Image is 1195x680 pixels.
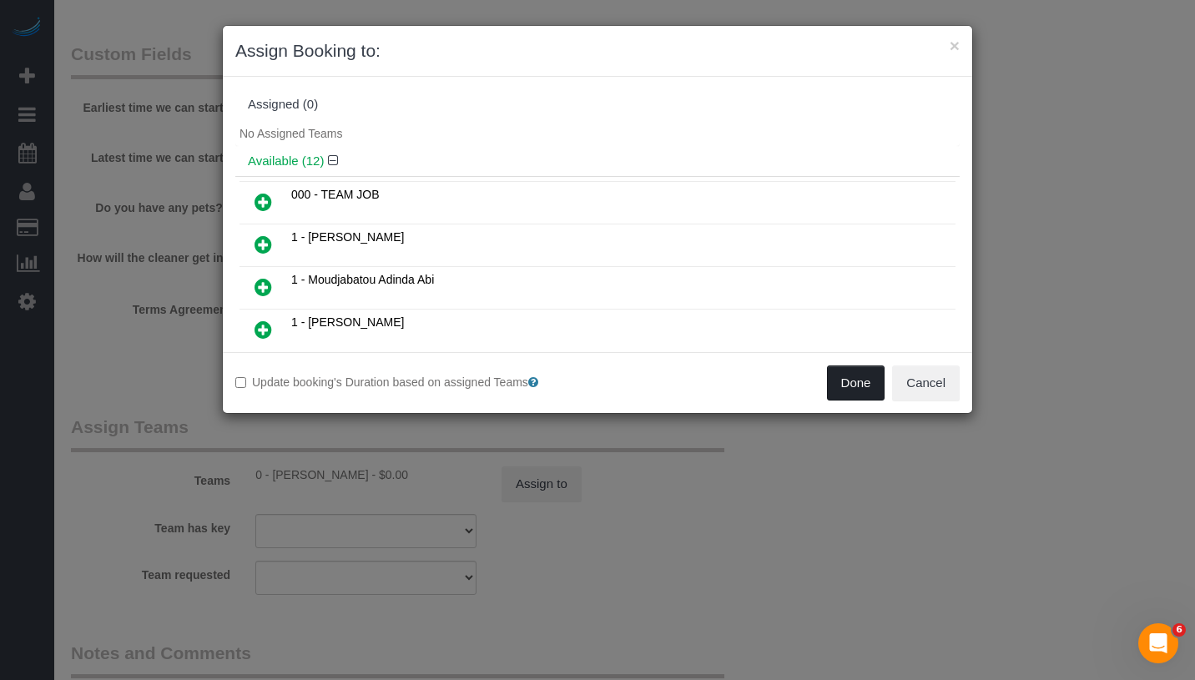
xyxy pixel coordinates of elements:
span: 000 - TEAM JOB [291,188,380,201]
h3: Assign Booking to: [235,38,960,63]
span: No Assigned Teams [240,127,342,140]
button: Done [827,365,885,400]
button: × [950,37,960,54]
button: Cancel [892,365,960,400]
h4: Available (12) [248,154,947,169]
span: 1 - [PERSON_NAME] [291,230,404,244]
label: Update booking's Duration based on assigned Teams [235,374,585,390]
iframe: Intercom live chat [1138,623,1178,663]
span: 6 [1172,623,1186,637]
div: Assigned (0) [248,98,947,112]
span: 1 - [PERSON_NAME] [291,315,404,329]
span: 1 - Moudjabatou Adinda Abi [291,273,434,286]
input: Update booking's Duration based on assigned Teams [235,377,246,388]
